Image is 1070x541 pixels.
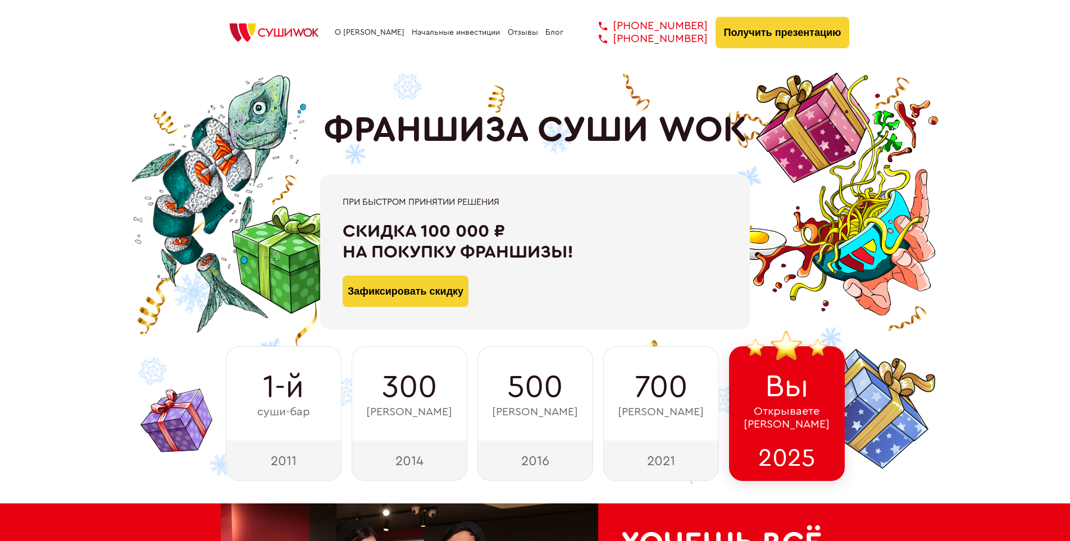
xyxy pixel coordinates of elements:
div: 2014 [352,441,467,481]
div: 2011 [226,441,342,481]
div: 2021 [603,441,719,481]
div: При быстром принятии решения [343,197,727,207]
span: Открываете [PERSON_NAME] [744,405,830,431]
img: СУШИWOK [221,20,327,45]
a: Отзывы [508,28,538,37]
a: [PHONE_NUMBER] [582,33,708,45]
span: 1-й [263,369,304,405]
a: Начальные инвестиции [412,28,500,37]
button: Зафиксировать скидку [343,276,468,307]
span: 300 [382,369,437,405]
span: [PERSON_NAME] [492,406,578,419]
a: О [PERSON_NAME] [335,28,404,37]
div: 2025 [729,441,845,481]
span: Вы [765,369,809,405]
span: суши-бар [257,406,310,419]
span: 700 [635,369,687,405]
span: [PERSON_NAME] [366,406,452,419]
div: Скидка 100 000 ₽ на покупку франшизы! [343,221,727,263]
span: 500 [507,369,563,405]
button: Получить презентацию [716,17,850,48]
span: [PERSON_NAME] [618,406,704,419]
div: 2016 [477,441,593,481]
h1: ФРАНШИЗА СУШИ WOK [324,109,747,151]
a: [PHONE_NUMBER] [582,20,708,33]
a: Блог [545,28,563,37]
